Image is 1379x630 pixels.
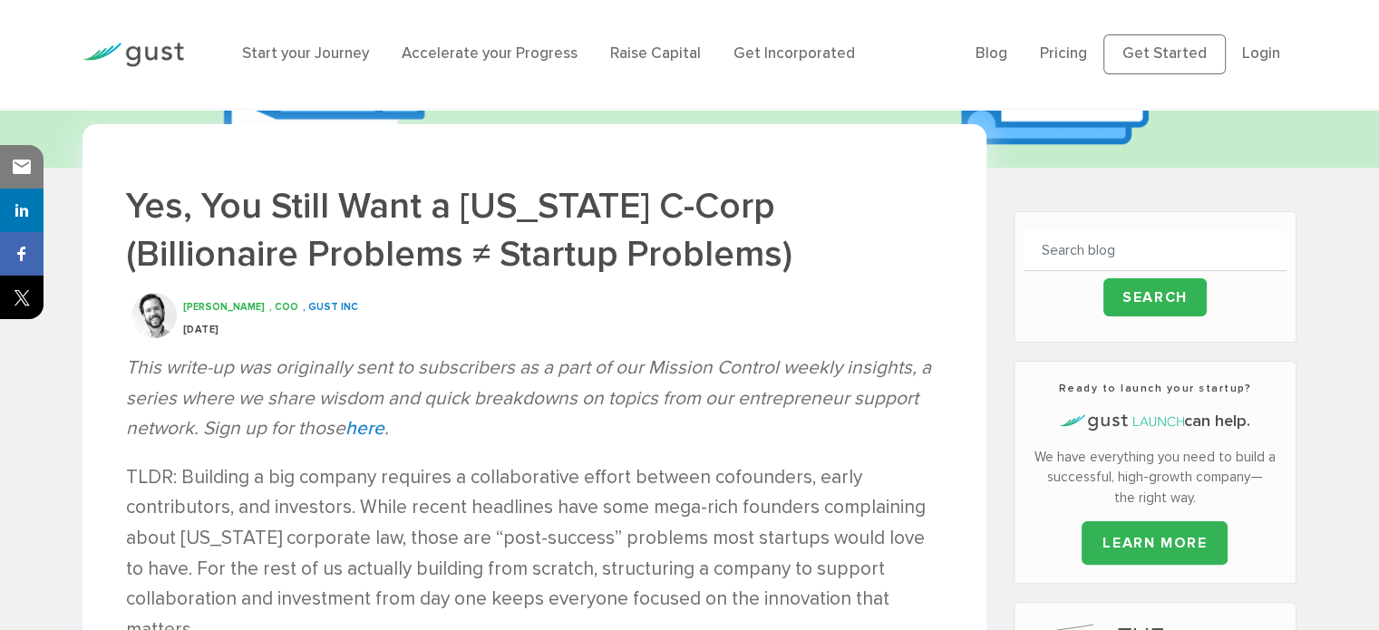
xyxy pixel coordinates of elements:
[402,44,578,63] a: Accelerate your Progress
[1103,34,1226,74] a: Get Started
[1082,521,1228,565] a: LEARN MORE
[1024,380,1287,396] h3: Ready to launch your startup?
[1242,44,1280,63] a: Login
[1040,44,1087,63] a: Pricing
[733,44,855,63] a: Get Incorporated
[610,44,701,63] a: Raise Capital
[242,44,369,63] a: Start your Journey
[183,324,219,335] span: [DATE]
[1103,278,1207,316] input: Search
[303,301,358,313] span: , Gust INC
[976,44,1007,63] a: Blog
[83,43,184,67] img: Gust Logo
[345,417,384,440] a: here
[126,356,931,440] em: This write-up was originally sent to subscribers as a part of our Mission Control weekly insights...
[126,182,943,278] h1: Yes, You Still Want a [US_STATE] C-Corp (Billionaire Problems ≠ Startup Problems)
[183,301,265,313] span: [PERSON_NAME]
[1024,447,1287,509] p: We have everything you need to build a successful, high-growth company—the right way.
[131,293,177,338] img: Ryan Nash
[269,301,298,313] span: , COO
[1024,230,1287,271] input: Search blog
[1024,410,1287,433] h4: can help.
